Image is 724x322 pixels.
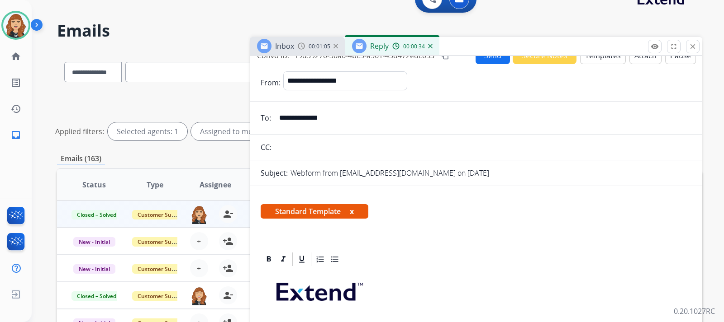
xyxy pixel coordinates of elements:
span: Customer Support [132,264,191,274]
mat-icon: list_alt [10,77,21,88]
img: agent-avatar [190,286,208,305]
span: Closed – Solved [71,291,122,301]
span: Customer Support [132,210,191,219]
img: avatar [3,13,29,38]
div: Assigned to me [191,122,262,140]
span: + [197,263,201,274]
p: Webform from [EMAIL_ADDRESS][DOMAIN_NAME] on [DATE] [291,168,489,178]
span: + [197,236,201,247]
span: 19d59270-30a6-4bc5-a561-45d472edc053 [294,51,434,61]
h2: Emails [57,22,702,40]
span: Closed – Solved [71,210,122,219]
span: New - Initial [73,264,115,274]
button: + [190,259,208,277]
span: Customer Support [132,291,191,301]
span: Type [147,179,163,190]
mat-icon: close [689,42,697,51]
span: Standard Template [261,204,368,219]
mat-icon: fullscreen [670,42,678,51]
span: Assignee [200,179,231,190]
p: To: [261,112,271,123]
div: Italic [276,252,290,266]
mat-icon: person_add [223,263,233,274]
span: Customer Support [132,237,191,247]
p: Emails (163) [57,153,105,164]
span: Inbox [275,41,294,51]
span: 00:01:05 [309,43,330,50]
mat-icon: history [10,103,21,114]
button: + [190,232,208,250]
span: Reply [370,41,389,51]
button: x [350,206,354,217]
span: 00:00:34 [403,43,425,50]
span: Status [82,179,106,190]
p: Subject: [261,168,288,178]
div: Bullet List [328,252,342,266]
p: From: [261,77,281,88]
div: Ordered List [314,252,327,266]
div: Bold [262,252,276,266]
span: New - Initial [73,237,115,247]
mat-icon: inbox [10,130,21,140]
mat-icon: remove_red_eye [651,42,659,51]
p: 0.20.1027RC [674,306,715,317]
p: CC: [261,142,271,153]
mat-icon: home [10,51,21,62]
mat-icon: person_remove [223,209,233,219]
div: Underline [295,252,309,266]
img: agent-avatar [190,205,208,224]
div: Selected agents: 1 [108,122,187,140]
mat-icon: content_copy [441,51,449,60]
p: Applied filters: [55,126,104,137]
mat-icon: person_add [223,236,233,247]
mat-icon: person_remove [223,290,233,301]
